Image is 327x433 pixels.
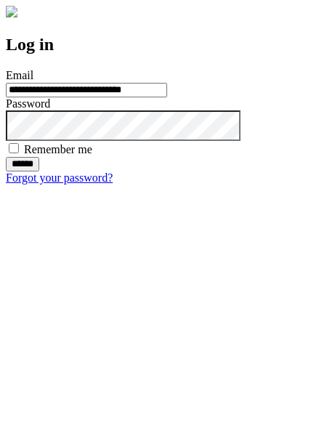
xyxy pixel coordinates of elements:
[6,97,50,110] label: Password
[24,143,92,155] label: Remember me
[6,69,33,81] label: Email
[6,171,113,184] a: Forgot your password?
[6,6,17,17] img: logo-4e3dc11c47720685a147b03b5a06dd966a58ff35d612b21f08c02c0306f2b779.png
[6,35,321,54] h2: Log in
